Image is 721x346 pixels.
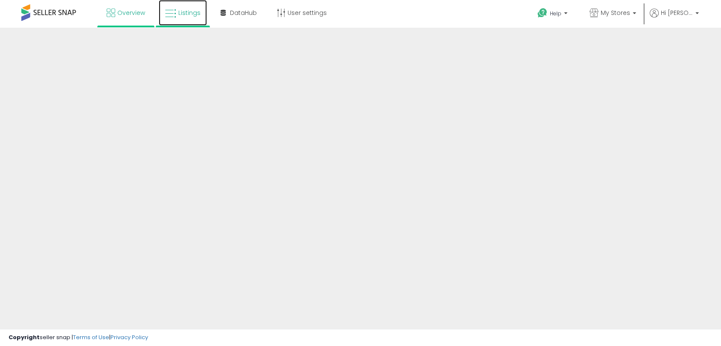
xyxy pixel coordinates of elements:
[178,9,201,17] span: Listings
[601,9,630,17] span: My Stores
[531,1,576,28] a: Help
[230,9,257,17] span: DataHub
[117,9,145,17] span: Overview
[661,9,693,17] span: Hi [PERSON_NAME]
[537,8,548,18] i: Get Help
[9,334,148,342] div: seller snap | |
[73,333,109,341] a: Terms of Use
[550,10,561,17] span: Help
[110,333,148,341] a: Privacy Policy
[650,9,699,28] a: Hi [PERSON_NAME]
[9,333,40,341] strong: Copyright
